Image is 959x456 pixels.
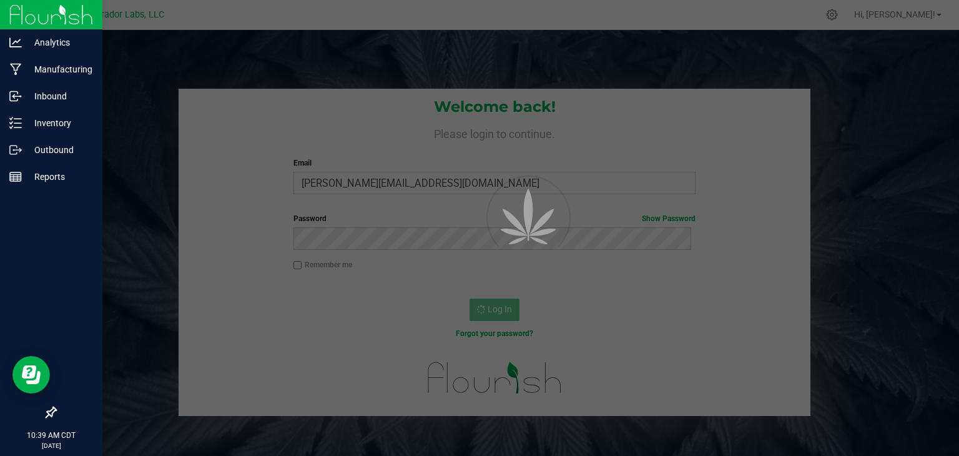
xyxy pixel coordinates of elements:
[9,36,22,49] inline-svg: Analytics
[9,144,22,156] inline-svg: Outbound
[22,116,97,131] p: Inventory
[22,62,97,77] p: Manufacturing
[22,35,97,50] p: Analytics
[6,430,97,441] p: 10:39 AM CDT
[12,356,50,394] iframe: Resource center
[22,142,97,157] p: Outbound
[22,89,97,104] p: Inbound
[22,169,97,184] p: Reports
[6,441,97,450] p: [DATE]
[9,171,22,183] inline-svg: Reports
[9,63,22,76] inline-svg: Manufacturing
[9,90,22,102] inline-svg: Inbound
[9,117,22,129] inline-svg: Inventory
